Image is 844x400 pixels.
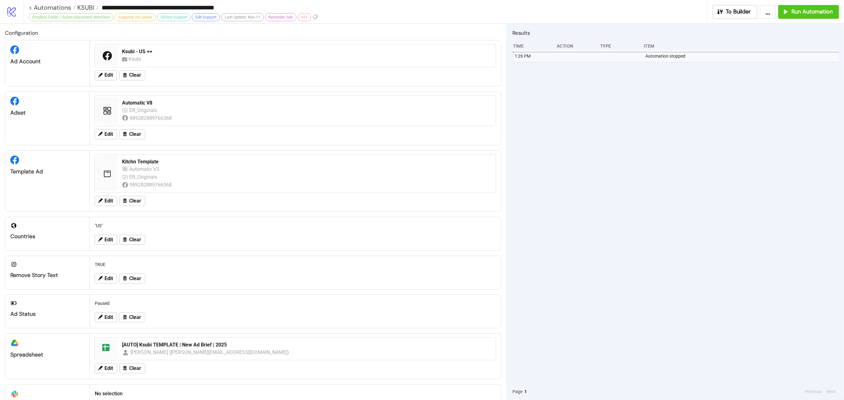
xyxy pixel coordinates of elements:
div: Automation stopped [645,50,841,62]
button: 1 [523,388,529,395]
div: v11 [298,13,311,21]
button: Clear [119,274,145,285]
h2: No selection [95,391,496,399]
button: Clear [119,236,145,246]
span: Clear [129,367,141,372]
button: ... [760,5,776,19]
div: Template Ad [10,168,84,175]
span: Page [513,388,523,395]
div: Item [643,40,839,52]
h2: Results [513,29,839,37]
button: Edit [95,197,117,207]
div: 989282889766368 [130,114,173,122]
div: Ad Account [10,58,84,65]
div: Time [513,40,552,52]
button: Edit [95,274,117,285]
span: Edit [104,367,113,372]
span: Clear [129,238,141,244]
button: Previous [803,388,824,395]
button: Edit [95,313,117,323]
div: TRUE [92,259,499,271]
span: KSUBI [76,3,94,12]
h2: Configuration [5,29,501,37]
div: ER_Originals [129,106,159,114]
span: Edit [104,72,113,78]
button: Edit [95,70,117,80]
div: Kitchn Template [110,159,127,166]
div: Dropbox Folder / Asset placement detection [29,13,113,21]
div: Action [556,40,595,52]
div: Countries [10,234,84,241]
button: Edit [95,365,117,375]
div: Paused [92,298,499,310]
img: https://scontent.fmnl25-6.fna.fbcdn.net/v/t15.13418-10/491031124_1070379528452852_817214172955944... [132,158,492,190]
span: Edit [104,315,113,321]
button: Run Automation [778,5,839,19]
span: Clear [129,199,141,205]
div: Supports Ad Labels [114,13,156,21]
div: GDrive Support [157,13,191,21]
button: Clear [119,313,145,323]
button: Clear [119,129,145,139]
div: ER_Originals [116,174,125,182]
div: Adset [10,109,84,116]
div: Ad Status [10,311,84,319]
button: Clear [119,70,145,80]
span: Clear [129,131,141,137]
div: 989282889766368 [116,182,125,189]
button: Clear [119,197,145,207]
span: Run Automation [791,8,833,15]
a: KSUBI [76,4,99,11]
div: Spreadsheet [10,352,84,359]
span: To Builder [726,8,751,15]
div: 1:26 PM [514,50,553,62]
button: Edit [95,236,117,246]
div: Automatic V8 [122,100,492,106]
div: [AUTO] Ksubi TEMPLATE | New Ad Brief | 2025 [122,342,492,349]
div: Last Update: Nov-11 [221,13,264,21]
span: Clear [129,277,141,282]
div: Reminder Ads [265,13,297,21]
span: Edit [104,238,113,244]
button: Edit [95,129,117,139]
button: Clear [119,365,145,375]
div: Edit Support [192,13,220,21]
span: Clear [129,315,141,321]
span: Edit [104,277,113,282]
div: Remove Story Text [10,273,84,280]
div: "US" [92,221,499,233]
div: [PERSON_NAME] ([PERSON_NAME][EMAIL_ADDRESS][DOMAIN_NAME]) [130,349,289,357]
span: Clear [129,72,141,78]
div: Ksubi - US ++ [122,48,492,55]
div: Type [600,40,639,52]
button: To Builder [713,5,758,19]
button: Next [825,388,838,395]
div: Automatic V3 [116,166,125,173]
span: Edit [104,131,113,137]
div: Ksubi [129,55,143,63]
a: < Automations [29,4,76,11]
span: Edit [104,199,113,205]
